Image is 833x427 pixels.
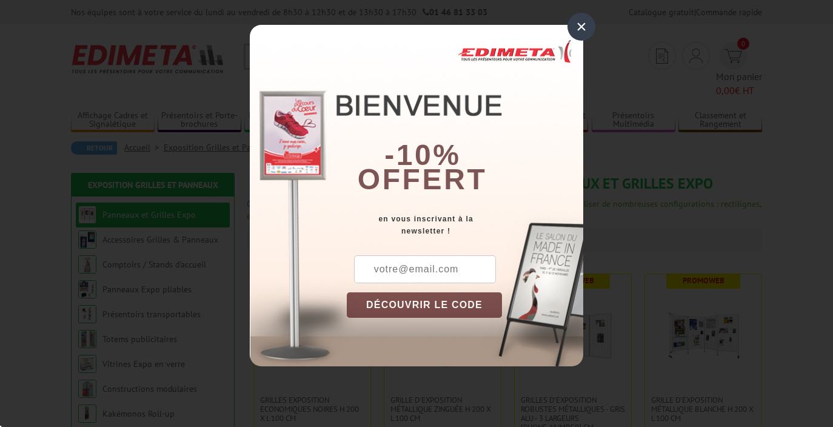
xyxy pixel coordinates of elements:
input: votre@email.com [354,255,496,283]
button: DÉCOUVRIR LE CODE [347,292,502,318]
b: -10% [384,139,461,171]
div: en vous inscrivant à la newsletter ! [347,213,583,237]
div: × [567,13,595,41]
font: offert [358,163,487,195]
